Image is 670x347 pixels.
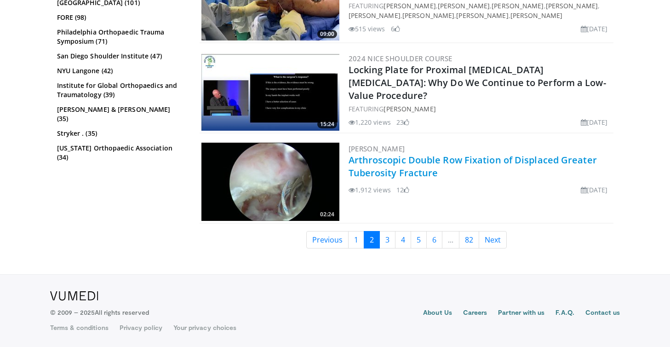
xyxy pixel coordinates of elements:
a: [PERSON_NAME] & [PERSON_NAME] (35) [57,105,183,123]
p: © 2009 – 2025 [50,308,149,317]
a: 1 [348,231,364,249]
a: 6 [426,231,442,249]
a: 4 [395,231,411,249]
li: 23 [396,117,409,127]
a: Institute for Global Orthopaedics and Traumatology (39) [57,81,183,99]
a: Partner with us [498,308,544,319]
a: About Us [423,308,452,319]
img: VuMedi Logo [50,291,98,301]
li: 6 [391,24,400,34]
a: 5 [411,231,427,249]
a: Your privacy choices [173,323,236,332]
a: San Diego Shoulder Institute (47) [57,52,183,61]
a: [PERSON_NAME] [384,1,435,10]
span: 09:00 [317,30,337,38]
li: 1,220 views [349,117,391,127]
a: Contact us [585,308,620,319]
a: [PERSON_NAME] [349,11,401,20]
li: 1,912 views [349,185,391,195]
a: 2024 Nice Shoulder Course [349,54,452,63]
a: [PERSON_NAME] [492,1,544,10]
span: All rights reserved [95,308,149,316]
span: 02:24 [317,210,337,219]
img: 639defa5-d648-44f5-9eec-45e08713bfd3.300x170_q85_crop-smart_upscale.jpg [201,52,339,131]
span: 15:24 [317,120,337,128]
li: [DATE] [581,24,608,34]
a: 02:24 [201,143,339,221]
a: [PERSON_NAME] [438,1,490,10]
a: [US_STATE] Orthopaedic Association (34) [57,144,183,162]
a: Previous [306,231,349,249]
nav: Search results pages [200,231,613,249]
a: [PERSON_NAME] [402,11,454,20]
a: [PERSON_NAME] [349,144,405,153]
a: Stryker . (35) [57,129,183,138]
a: [PERSON_NAME] [384,104,435,113]
a: Terms & conditions [50,323,109,332]
a: [PERSON_NAME] [546,1,598,10]
a: Arthroscopic Double Row Fixation of Displaced Greater Tuberosity Fracture [349,154,597,179]
li: 12 [396,185,409,195]
a: 3 [379,231,395,249]
a: Philadelphia Orthopaedic Trauma Symposium (71) [57,28,183,46]
a: Locking Plate for Proximal [MEDICAL_DATA] [MEDICAL_DATA]: Why Do We Continue to Perform a Low-Val... [349,64,606,102]
img: 8c4bfd68-1dd1-407c-aa68-be24cc1a680c.300x170_q85_crop-smart_upscale.jpg [201,143,339,221]
a: Next [479,231,507,249]
a: FORE (98) [57,13,183,22]
a: 2 [364,231,380,249]
li: [DATE] [581,117,608,127]
li: 515 views [349,24,385,34]
a: 82 [459,231,479,249]
a: F.A.Q. [555,308,574,319]
a: Privacy policy [120,323,162,332]
a: [PERSON_NAME] [510,11,562,20]
div: FEATURING [349,104,612,114]
a: Careers [463,308,487,319]
li: [DATE] [581,185,608,195]
a: [PERSON_NAME] [456,11,508,20]
a: NYU Langone (42) [57,66,183,75]
div: FEATURING , , , , , , , [349,1,612,20]
a: 15:24 [201,52,339,131]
